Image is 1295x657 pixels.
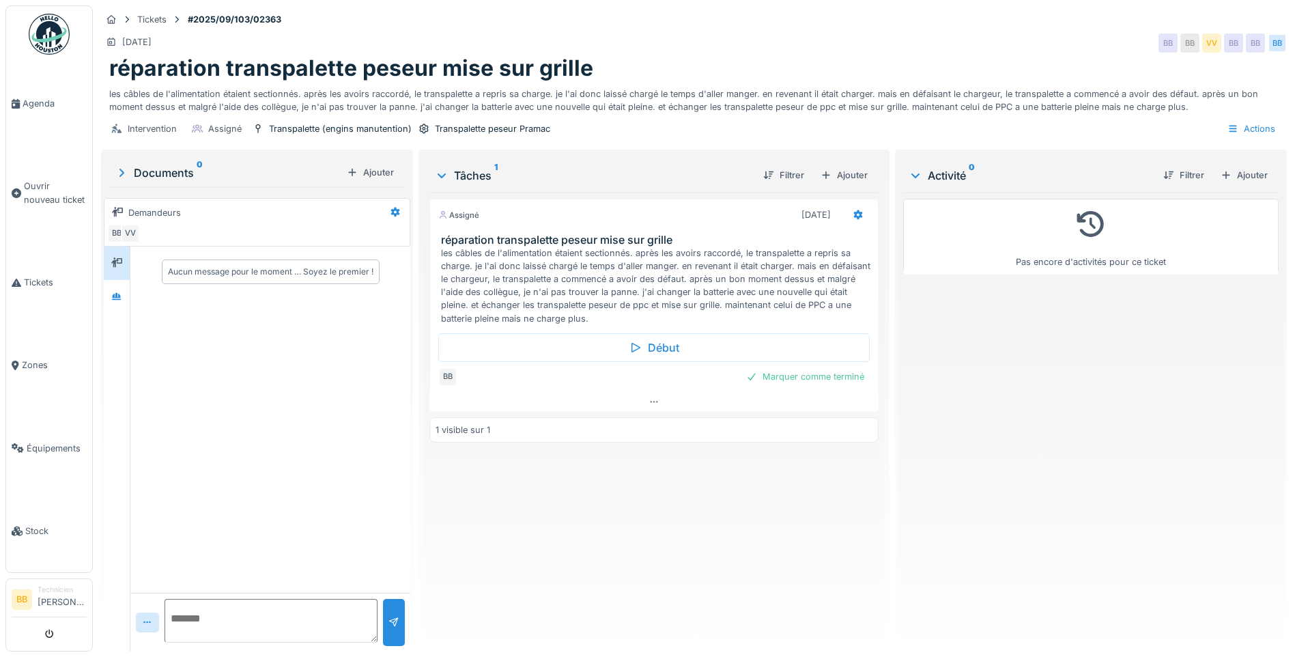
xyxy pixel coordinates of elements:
a: Zones [6,324,92,406]
div: BB [107,224,126,243]
sup: 0 [197,165,203,181]
div: les câbles de l'alimentation étaient sectionnés. après les avoirs raccordé, le transpalette a rep... [441,247,872,325]
span: Tickets [24,276,87,289]
div: BB [1158,33,1178,53]
div: Actions [1221,119,1281,139]
div: Tâches [435,167,752,184]
sup: 1 [494,167,498,184]
div: Aucun message pour le moment … Soyez le premier ! [168,266,373,278]
div: 1 visible sur 1 [436,423,490,436]
div: Marquer comme terminé [741,367,870,386]
div: Intervention [128,122,177,135]
div: Filtrer [758,166,810,184]
div: Activité [909,167,1152,184]
div: Ajouter [815,166,873,184]
div: Transpalette peseur Pramac [435,122,550,135]
div: Assigné [438,210,479,221]
sup: 0 [969,167,975,184]
a: Ouvrir nouveau ticket [6,145,92,241]
div: BB [1246,33,1265,53]
li: [PERSON_NAME] [38,585,87,614]
span: Zones [22,359,87,372]
span: Équipements [27,442,87,455]
div: Documents [115,165,341,181]
a: BB Technicien[PERSON_NAME] [12,585,87,617]
div: Ajouter [1215,166,1273,184]
div: Ajouter [341,163,399,182]
div: Pas encore d'activités pour ce ticket [912,205,1270,268]
div: [DATE] [122,36,152,48]
div: Assigné [208,122,242,135]
strong: #2025/09/103/02363 [182,13,287,26]
h1: réparation transpalette peseur mise sur grille [109,55,593,81]
img: Badge_color-CXgf-gQk.svg [29,14,70,55]
span: Agenda [23,97,87,110]
div: BB [438,367,457,387]
a: Stock [6,490,92,572]
div: BB [1224,33,1243,53]
div: VV [1202,33,1221,53]
div: BB [1268,33,1287,53]
div: les câbles de l'alimentation étaient sectionnés. après les avoirs raccordé, le transpalette a rep... [109,82,1279,113]
div: Transpalette (engins manutention) [269,122,412,135]
h3: réparation transpalette peseur mise sur grille [441,234,872,247]
span: Stock [25,525,87,537]
span: Ouvrir nouveau ticket [24,180,87,206]
div: [DATE] [801,208,831,221]
div: VV [121,224,140,243]
div: Début [438,333,870,362]
div: BB [1180,33,1199,53]
div: Filtrer [1158,166,1210,184]
li: BB [12,589,32,610]
div: Tickets [137,13,167,26]
div: Demandeurs [128,206,181,219]
div: Technicien [38,585,87,595]
a: Tickets [6,241,92,324]
a: Équipements [6,407,92,490]
a: Agenda [6,62,92,145]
